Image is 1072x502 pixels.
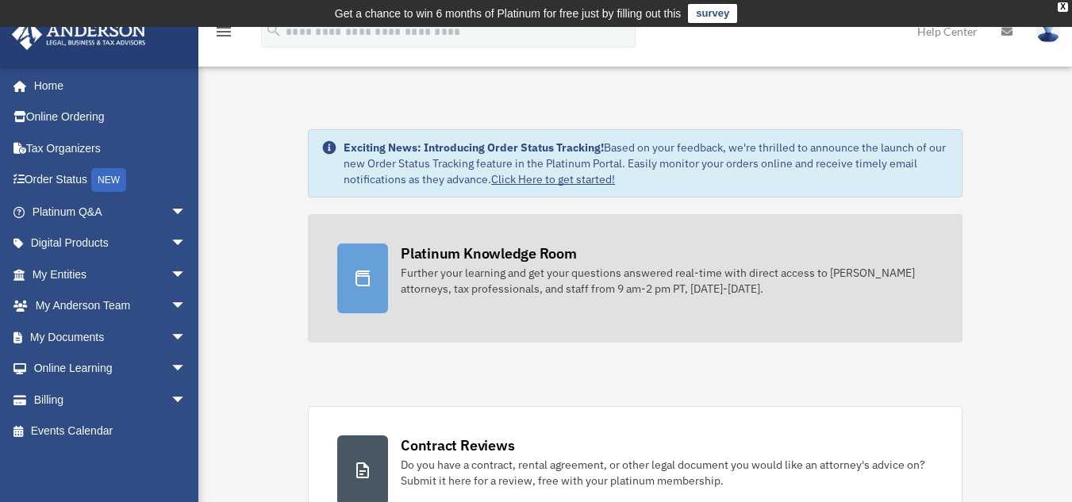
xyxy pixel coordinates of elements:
[401,265,933,297] div: Further your learning and get your questions answered real-time with direct access to [PERSON_NAM...
[171,196,202,228] span: arrow_drop_down
[335,4,682,23] div: Get a chance to win 6 months of Platinum for free just by filling out this
[401,243,577,263] div: Platinum Knowledge Room
[11,132,210,164] a: Tax Organizers
[214,22,233,41] i: menu
[11,196,210,228] a: Platinum Q&Aarrow_drop_down
[265,21,282,39] i: search
[11,416,210,447] a: Events Calendar
[491,172,615,186] a: Click Here to get started!
[688,4,737,23] a: survey
[344,140,949,187] div: Based on your feedback, we're thrilled to announce the launch of our new Order Status Tracking fe...
[11,259,210,290] a: My Entitiesarrow_drop_down
[401,435,514,455] div: Contract Reviews
[308,214,962,343] a: Platinum Knowledge Room Further your learning and get your questions answered real-time with dire...
[11,353,210,385] a: Online Learningarrow_drop_down
[11,164,210,197] a: Order StatusNEW
[11,70,202,102] a: Home
[1058,2,1068,12] div: close
[171,228,202,260] span: arrow_drop_down
[171,259,202,291] span: arrow_drop_down
[344,140,604,155] strong: Exciting News: Introducing Order Status Tracking!
[1036,20,1060,43] img: User Pic
[11,290,210,322] a: My Anderson Teamarrow_drop_down
[11,321,210,353] a: My Documentsarrow_drop_down
[171,290,202,323] span: arrow_drop_down
[171,321,202,354] span: arrow_drop_down
[401,457,933,489] div: Do you have a contract, rental agreement, or other legal document you would like an attorney's ad...
[91,168,126,192] div: NEW
[171,384,202,416] span: arrow_drop_down
[214,28,233,41] a: menu
[171,353,202,385] span: arrow_drop_down
[11,102,210,133] a: Online Ordering
[11,228,210,259] a: Digital Productsarrow_drop_down
[7,19,151,50] img: Anderson Advisors Platinum Portal
[11,384,210,416] a: Billingarrow_drop_down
